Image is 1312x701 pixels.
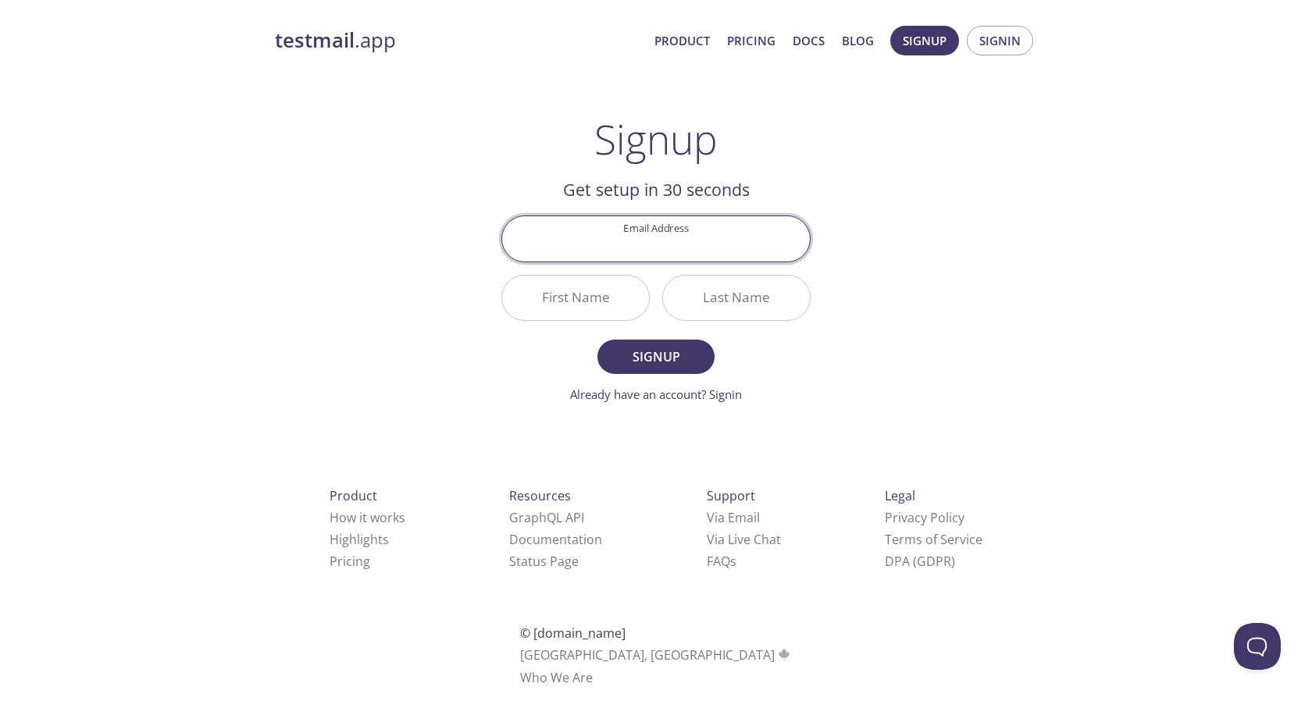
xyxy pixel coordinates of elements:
[890,26,959,55] button: Signup
[330,553,370,570] a: Pricing
[707,531,781,548] a: Via Live Chat
[520,646,793,664] span: [GEOGRAPHIC_DATA], [GEOGRAPHIC_DATA]
[885,553,955,570] a: DPA (GDPR)
[707,487,755,504] span: Support
[654,30,710,51] a: Product
[885,531,982,548] a: Terms of Service
[903,30,947,51] span: Signup
[727,30,775,51] a: Pricing
[520,669,593,686] a: Who We Are
[967,26,1033,55] button: Signin
[275,27,355,54] strong: testmail
[275,27,642,54] a: testmail.app
[501,176,811,203] h2: Get setup in 30 seconds
[509,531,602,548] a: Documentation
[615,346,697,368] span: Signup
[509,509,584,526] a: GraphQL API
[885,487,915,504] span: Legal
[570,386,742,402] a: Already have an account? Signin
[597,340,715,374] button: Signup
[330,531,389,548] a: Highlights
[509,487,571,504] span: Resources
[1234,623,1281,670] iframe: Help Scout Beacon - Open
[842,30,874,51] a: Blog
[330,509,405,526] a: How it works
[979,30,1021,51] span: Signin
[730,553,736,570] span: s
[793,30,825,51] a: Docs
[707,509,760,526] a: Via Email
[330,487,377,504] span: Product
[707,553,736,570] a: FAQ
[885,509,964,526] a: Privacy Policy
[520,624,626,642] span: © [DOMAIN_NAME]
[509,553,579,570] a: Status Page
[594,116,718,162] h1: Signup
